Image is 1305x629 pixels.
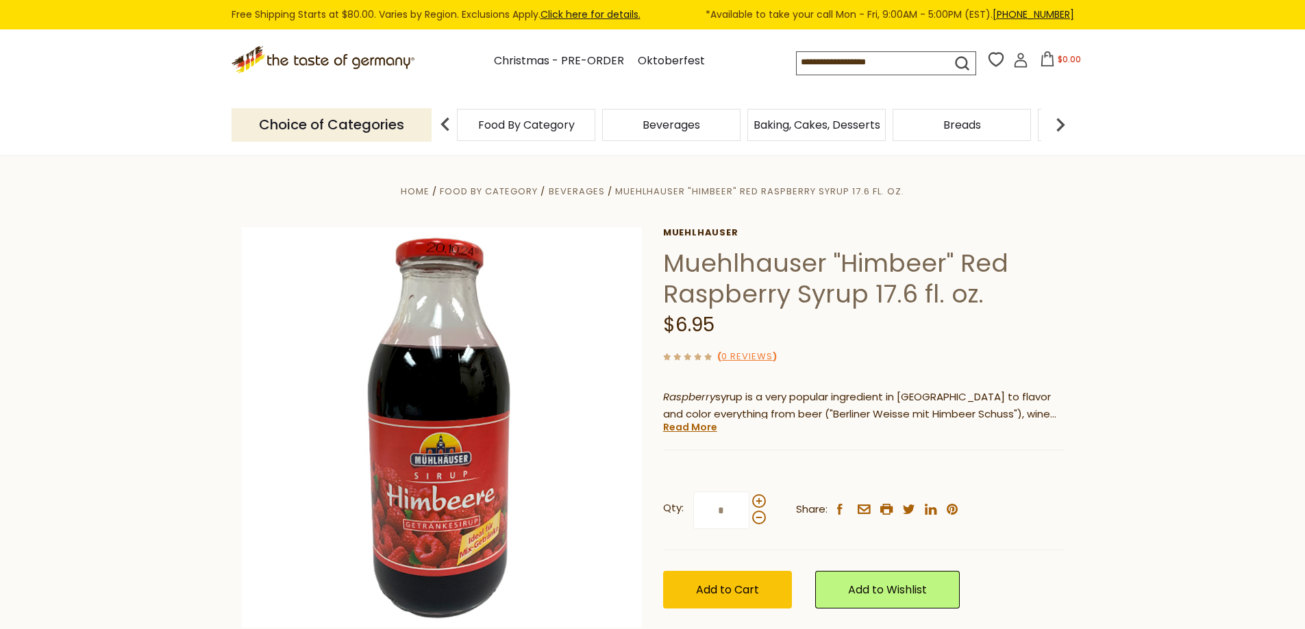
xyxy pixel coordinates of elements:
[754,120,880,130] a: Baking, Cakes, Desserts
[663,389,1064,423] p: syrup is a very popular ingredient in [GEOGRAPHIC_DATA] to flavor and color everything from beer ...
[993,8,1074,21] a: [PHONE_NUMBER]
[663,311,714,338] span: $6.95
[815,571,960,608] a: Add to Wishlist
[549,185,605,198] a: Beverages
[478,120,575,130] a: Food By Category
[232,108,432,142] p: Choice of Categories
[1031,51,1089,72] button: $0.00
[663,389,715,404] em: Raspberry
[696,582,759,598] span: Add to Cart
[494,52,624,70] a: Christmas - PRE-ORDER
[943,120,981,130] a: Breads
[796,501,828,518] span: Share:
[663,420,717,434] a: Read More
[663,500,684,517] strong: Qty:
[706,7,1074,23] span: *Available to take your call Mon - Fri, 9:00AM - 5:00PM (EST).
[1058,53,1081,65] span: $0.00
[717,350,777,363] span: ( )
[242,227,643,628] img: Muehlhauser "Himbeer" Red Raspberry Syrup 17.6 fl. oz.
[643,120,700,130] a: Beverages
[401,185,430,198] a: Home
[638,52,705,70] a: Oktoberfest
[1047,111,1074,138] img: next arrow
[663,571,792,608] button: Add to Cart
[232,7,1074,23] div: Free Shipping Starts at $80.00. Varies by Region. Exclusions Apply.
[721,350,773,364] a: 0 Reviews
[663,248,1064,309] h1: Muehlhauser "Himbeer" Red Raspberry Syrup 17.6 fl. oz.
[663,227,1064,238] a: Muehlhauser
[615,185,904,198] a: Muehlhauser "Himbeer" Red Raspberry Syrup 17.6 fl. oz.
[440,185,538,198] a: Food By Category
[693,491,749,529] input: Qty:
[432,111,459,138] img: previous arrow
[540,8,641,21] a: Click here for details.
